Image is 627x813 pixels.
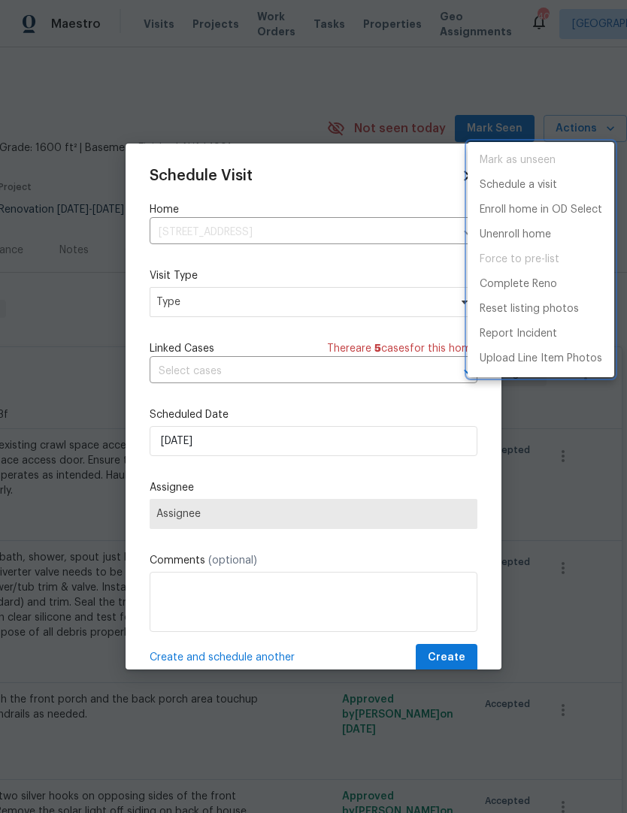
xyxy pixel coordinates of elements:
[468,247,614,272] span: Setup visit must be completed before moving home to pre-list
[480,326,557,342] p: Report Incident
[480,351,602,367] p: Upload Line Item Photos
[480,301,579,317] p: Reset listing photos
[480,177,557,193] p: Schedule a visit
[480,277,557,292] p: Complete Reno
[480,202,602,218] p: Enroll home in OD Select
[480,227,551,243] p: Unenroll home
